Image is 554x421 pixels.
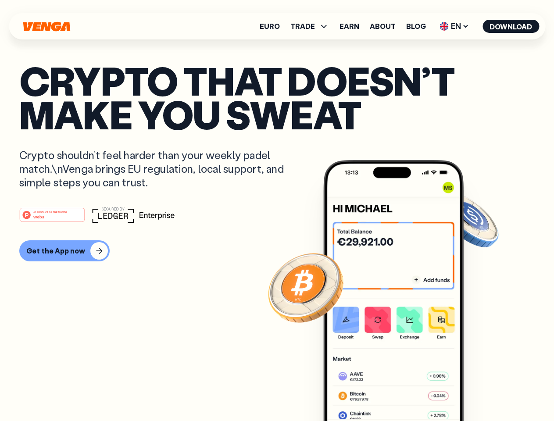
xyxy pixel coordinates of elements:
tspan: Web3 [33,214,44,219]
a: About [370,23,396,30]
span: EN [436,19,472,33]
a: Euro [260,23,280,30]
a: Get the App now [19,240,535,261]
img: flag-uk [440,22,448,31]
a: Blog [406,23,426,30]
tspan: #1 PRODUCT OF THE MONTH [33,210,67,213]
button: Get the App now [19,240,110,261]
img: Bitcoin [266,248,345,327]
img: USDC coin [437,189,500,252]
p: Crypto that doesn’t make you sweat [19,64,535,131]
span: TRADE [290,23,315,30]
p: Crypto shouldn’t feel harder than your weekly padel match.\nVenga brings EU regulation, local sup... [19,148,297,189]
a: #1 PRODUCT OF THE MONTHWeb3 [19,213,85,224]
a: Earn [340,23,359,30]
button: Download [483,20,539,33]
div: Get the App now [26,246,85,255]
span: TRADE [290,21,329,32]
svg: Home [22,21,71,32]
